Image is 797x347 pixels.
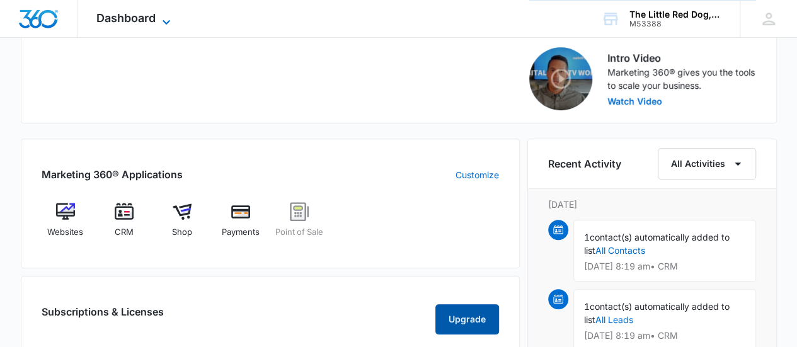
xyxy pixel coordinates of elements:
a: Point of Sale [275,202,324,247]
a: Shop [158,202,207,247]
a: Websites [42,202,90,247]
a: All Leads [595,314,633,325]
span: 1 [584,232,590,242]
p: Marketing 360® gives you the tools to scale your business. [607,65,756,92]
span: 1 [584,301,590,312]
p: [DATE] 8:19 am • CRM [584,331,745,340]
a: All Contacts [595,245,645,256]
div: account id [629,20,721,28]
p: [DATE] [548,198,756,211]
h2: Subscriptions & Licenses [42,304,164,329]
span: Point of Sale [275,226,323,239]
a: Payments [217,202,265,247]
span: contact(s) automatically added to list [584,232,730,256]
p: [DATE] 8:19 am • CRM [584,262,745,271]
button: Watch Video [607,97,662,106]
a: Customize [456,168,499,181]
div: account name [629,9,721,20]
span: Payments [222,226,260,239]
span: Websites [47,226,83,239]
span: contact(s) automatically added to list [584,301,730,325]
h2: Marketing 360® Applications [42,167,183,182]
span: Shop [172,226,192,239]
span: CRM [115,226,134,239]
a: CRM [100,202,148,247]
button: All Activities [658,148,756,179]
button: Upgrade [435,304,499,334]
h6: Recent Activity [548,156,621,171]
img: Intro Video [529,47,592,110]
span: Dashboard [96,11,156,25]
h3: Intro Video [607,50,756,65]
